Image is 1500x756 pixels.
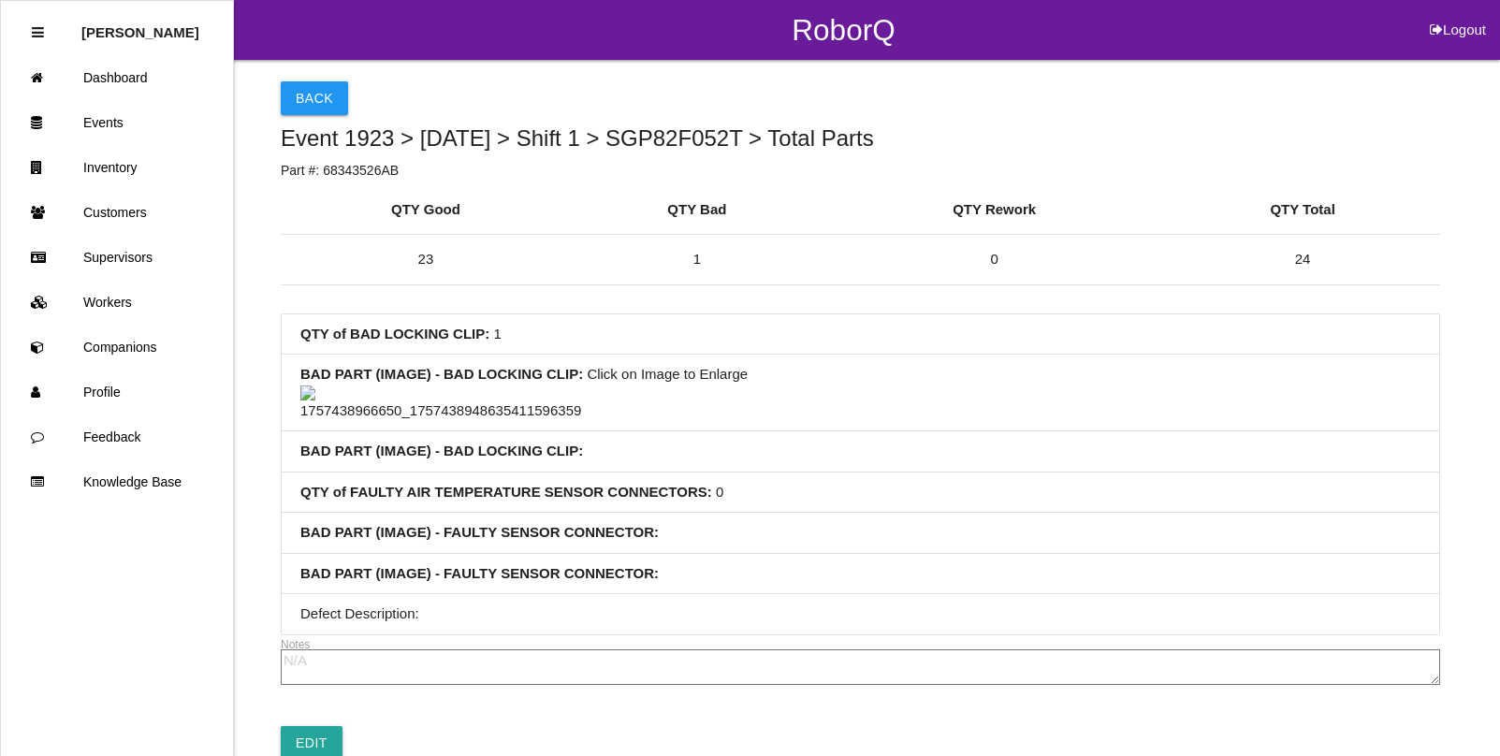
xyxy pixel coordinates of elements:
[281,81,348,115] button: Back
[823,185,1165,235] th: QTY Rework
[282,594,1439,634] li: Defect Description:
[1165,185,1440,235] th: QTY Total
[823,235,1165,285] td: 0
[1,145,233,190] a: Inventory
[281,185,571,235] th: QTY Good
[1,190,233,235] a: Customers
[281,126,1440,151] h5: Event 1923 > [DATE] > Shift 1 > SGP82F052T > Total Parts
[1,325,233,370] a: Companions
[282,472,1439,514] li: 0
[300,326,489,342] b: QTY of BAD LOCKING CLIP :
[300,484,712,500] b: QTY of FAULTY AIR TEMPERATURE SENSOR CONNECTORS :
[1,459,233,504] a: Knowledge Base
[282,355,1439,431] li: Click on Image to Enlarge
[281,636,310,653] label: Notes
[300,565,659,581] b: BAD PART (IMAGE) - FAULTY SENSOR CONNECTOR :
[1,370,233,414] a: Profile
[1,235,233,280] a: Supervisors
[281,235,571,285] td: 23
[32,10,44,55] div: Close
[1,100,233,145] a: Events
[300,366,583,382] b: BAD PART (IMAGE) - BAD LOCKING CLIP :
[300,443,583,458] b: BAD PART (IMAGE) - BAD LOCKING CLIP :
[1,55,233,100] a: Dashboard
[282,314,1439,356] li: 1
[300,385,581,422] img: 1757438966650_17574389486354115963596334148187.jpg
[1,414,233,459] a: Feedback
[571,185,823,235] th: QTY Bad
[300,524,659,540] b: BAD PART (IMAGE) - FAULTY SENSOR CONNECTOR :
[81,10,199,40] p: Rosie Blandino
[1165,235,1440,285] td: 24
[281,161,1440,181] p: Part #: 68343526AB
[571,235,823,285] td: 1
[1,280,233,325] a: Workers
